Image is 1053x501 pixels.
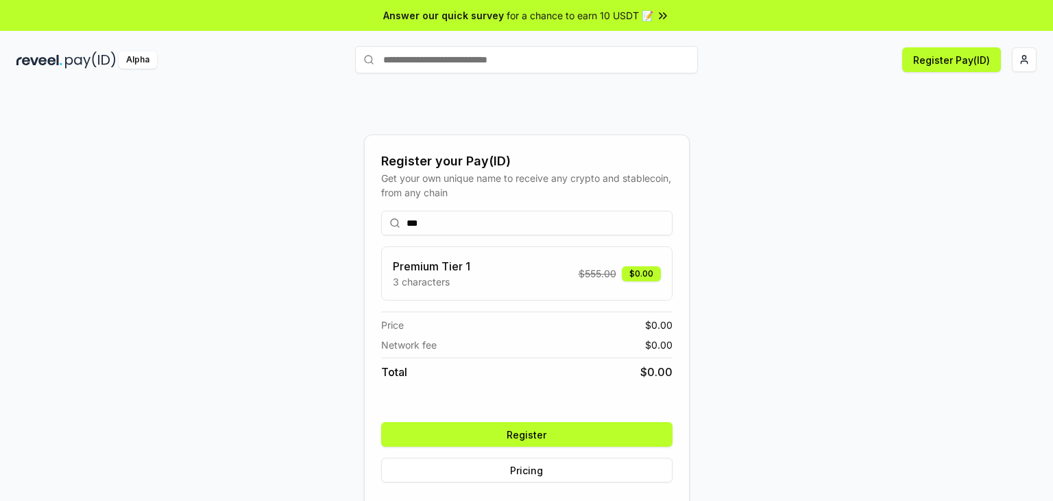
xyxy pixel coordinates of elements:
span: $ 0.00 [645,318,673,332]
img: pay_id [65,51,116,69]
div: $0.00 [622,266,661,281]
span: Price [381,318,404,332]
h3: Premium Tier 1 [393,258,470,275]
span: Network fee [381,338,437,352]
span: $ 0.00 [640,364,673,380]
span: Answer our quick survey [383,8,504,23]
div: Alpha [119,51,157,69]
div: Get your own unique name to receive any crypto and stablecoin, from any chain [381,171,673,200]
span: for a chance to earn 10 USDT 📝 [507,8,653,23]
button: Register [381,422,673,447]
span: $ 555.00 [579,266,616,281]
img: reveel_dark [16,51,62,69]
span: $ 0.00 [645,338,673,352]
span: Total [381,364,407,380]
div: Register your Pay(ID) [381,152,673,171]
button: Pricing [381,458,673,482]
p: 3 characters [393,275,470,289]
button: Register Pay(ID) [902,47,1001,72]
